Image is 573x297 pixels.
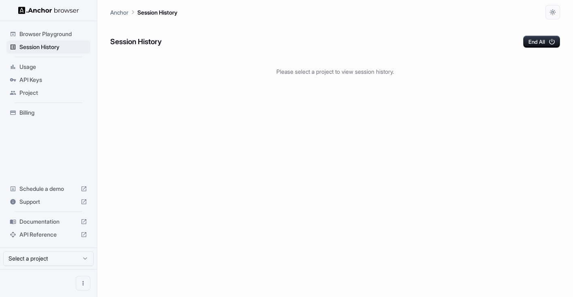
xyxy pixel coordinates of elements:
[19,43,87,51] span: Session History
[6,73,90,86] div: API Keys
[137,8,177,17] p: Session History
[6,215,90,228] div: Documentation
[6,28,90,41] div: Browser Playground
[19,76,87,84] span: API Keys
[6,228,90,241] div: API Reference
[6,106,90,119] div: Billing
[19,218,77,226] span: Documentation
[18,6,79,14] img: Anchor Logo
[6,182,90,195] div: Schedule a demo
[76,276,90,291] button: Open menu
[110,36,162,48] h6: Session History
[19,63,87,71] span: Usage
[110,8,128,17] p: Anchor
[6,195,90,208] div: Support
[6,60,90,73] div: Usage
[19,89,87,97] span: Project
[6,86,90,99] div: Project
[110,67,560,76] p: Please select a project to view session history.
[110,8,177,17] nav: breadcrumb
[19,231,77,239] span: API Reference
[19,30,87,38] span: Browser Playground
[19,185,77,193] span: Schedule a demo
[6,41,90,53] div: Session History
[19,198,77,206] span: Support
[523,36,560,48] button: End All
[19,109,87,117] span: Billing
